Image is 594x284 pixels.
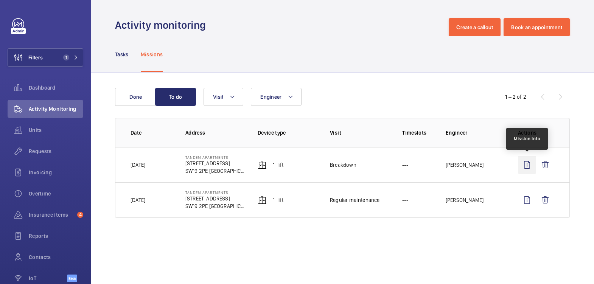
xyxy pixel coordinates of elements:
[258,160,267,169] img: elevator.svg
[155,88,196,106] button: To do
[258,129,318,137] p: Device type
[29,275,67,282] span: IoT
[260,94,281,100] span: Engineer
[115,88,156,106] button: Done
[185,167,246,175] p: SW19 2PE [GEOGRAPHIC_DATA]
[29,126,83,134] span: Units
[29,147,83,155] span: Requests
[131,196,145,204] p: [DATE]
[446,161,484,169] p: [PERSON_NAME]
[131,161,145,169] p: [DATE]
[77,212,83,218] span: 4
[504,18,570,36] button: Book an appointment
[29,253,83,261] span: Contacts
[402,161,408,169] p: ---
[185,190,246,195] p: Tandem Apartments
[449,18,501,36] button: Create a callout
[29,211,74,219] span: Insurance items
[28,54,43,61] span: Filters
[8,48,83,67] button: Filters1
[29,105,83,113] span: Activity Monitoring
[29,84,83,92] span: Dashboard
[330,129,390,137] p: Visit
[185,129,246,137] p: Address
[185,160,246,167] p: [STREET_ADDRESS]
[29,169,83,176] span: Invoicing
[251,88,302,106] button: Engineer
[131,129,173,137] p: Date
[514,135,540,142] div: Mission Info
[213,94,223,100] span: Visit
[505,93,526,101] div: 1 – 2 of 2
[67,275,77,282] span: Beta
[29,232,83,240] span: Reports
[330,196,379,204] p: Regular maintenance
[204,88,243,106] button: Visit
[446,196,484,204] p: [PERSON_NAME]
[446,129,506,137] p: Engineer
[115,18,210,32] h1: Activity monitoring
[258,196,267,205] img: elevator.svg
[273,196,283,204] p: 1 Lift
[330,161,356,169] p: Breakdown
[185,195,246,202] p: [STREET_ADDRESS]
[402,129,434,137] p: Timeslots
[115,51,129,58] p: Tasks
[185,155,246,160] p: Tandem Apartments
[141,51,163,58] p: Missions
[63,54,69,61] span: 1
[273,161,283,169] p: 1 Lift
[402,196,408,204] p: ---
[185,202,246,210] p: SW19 2PE [GEOGRAPHIC_DATA]
[29,190,83,197] span: Overtime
